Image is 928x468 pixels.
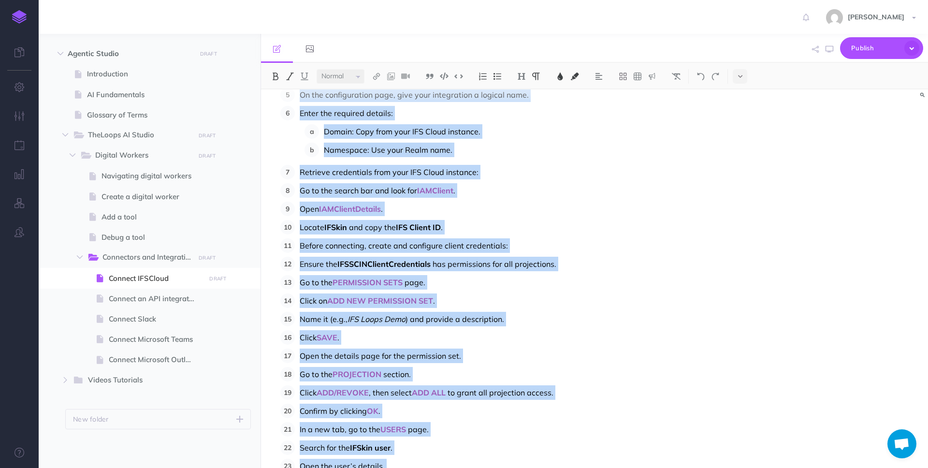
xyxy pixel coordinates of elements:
[369,388,412,397] span: , then select
[453,186,455,195] span: .
[448,388,553,397] span: to grant all projection access.
[300,73,309,80] img: Underline button
[433,259,556,269] span: has permissions for all projections.
[327,296,433,306] span: ADD NEW PERMISSION SET
[195,252,219,263] button: DRAFT
[433,296,435,306] span: .
[441,222,443,232] span: .
[372,73,381,80] img: Link button
[440,73,449,80] img: Code block button
[408,424,429,434] span: page.
[383,369,411,379] span: section.
[199,153,216,159] small: DRAFT
[300,296,327,306] span: Click on
[300,204,319,214] span: Open
[401,73,410,80] img: Add video button
[300,369,333,379] span: Go to the
[65,409,251,429] button: New folder
[199,255,216,261] small: DRAFT
[109,313,203,325] span: Connect Slack
[73,414,109,424] p: New folder
[367,406,378,416] span: OK
[300,222,324,232] span: Locate
[300,90,529,100] span: On the configuration page, give your integration a logical name.
[406,314,504,324] span: ) and provide a description.
[570,73,579,80] img: Text background color button
[300,388,317,397] span: Click
[109,273,203,284] span: Connect IFSCloud
[319,204,381,214] span: IAMClientDetails
[101,232,203,243] span: Debug a tool
[200,51,217,57] small: DRAFT
[88,374,188,387] span: Videos Tutorials
[378,406,380,416] span: .
[633,73,642,80] img: Create table button
[380,424,406,434] span: USERS
[101,170,203,182] span: Navigating digital workers
[887,429,916,458] div: Open chat
[348,314,406,324] span: IFS Loops Demo
[333,369,381,379] span: PROJECTION
[532,73,540,80] img: Paragraph button
[317,333,337,342] span: SAVE
[109,293,203,305] span: Connect an API integration
[300,443,350,453] span: Search for the
[87,109,203,121] span: Glossary of Terms
[840,37,923,59] button: Publish
[209,276,226,282] small: DRAFT
[417,186,453,195] span: IAMClient
[68,48,190,59] span: Agentic Studio
[594,73,603,80] img: Alignment dropdown menu button
[300,167,478,177] span: Retrieve credentials from your IFS Cloud instance:
[87,89,203,101] span: AI Fundamentals
[317,388,369,397] span: ADD/REVOKE
[195,130,219,141] button: DRAFT
[381,204,383,214] span: .
[109,354,203,366] span: Connect Microsoft Outlook
[300,241,508,250] span: Before connecting, create and configure client credentials:
[405,278,425,287] span: page.
[826,9,843,26] img: 21e142feef428a111d1e80b1ac78ce4f.jpg
[95,149,188,162] span: Digital Workers
[425,73,434,80] img: Blockquote button
[648,73,656,80] img: Callout dropdown menu button
[300,406,367,416] span: Confirm by clicking
[396,222,441,232] span: IFS Client ID
[493,73,502,80] img: Unordered list button
[271,73,280,80] img: Bold button
[349,222,396,232] span: and copy the
[195,150,219,161] button: DRAFT
[101,191,203,203] span: Create a digital worker
[300,278,333,287] span: Go to the
[300,314,348,324] span: Name it (e.g.,
[300,351,461,361] span: Open the details page for the permission set.
[454,73,463,80] img: Inline code button
[300,333,317,342] span: Click
[196,48,220,59] button: DRAFT
[300,424,380,434] span: In a new tab, go to the
[696,73,705,80] img: Undo
[300,259,337,269] span: Ensure the
[843,13,909,21] span: [PERSON_NAME]
[12,10,27,24] img: logo-mark.svg
[324,145,452,155] span: Namespace: Use your Realm name.
[851,41,899,56] span: Publish
[206,273,230,284] button: DRAFT
[102,251,201,264] span: Connectors and Integrations
[333,278,403,287] span: PERMISSION SETS
[300,186,417,195] span: Go to the search bar and look for
[324,127,480,136] span: Domain: Copy from your IFS Cloud instance.
[199,132,216,139] small: DRAFT
[711,73,720,80] img: Redo
[412,388,446,397] span: ADD ALL
[324,222,347,232] span: IFSkin
[300,108,393,118] span: Enter the required details:
[517,73,526,80] img: Headings dropdown button
[387,73,395,80] img: Add image button
[672,73,681,80] img: Clear styles button
[556,73,565,80] img: Text color button
[391,443,392,453] span: .
[87,68,203,80] span: Introduction
[350,443,391,453] span: IFSkin user
[337,259,431,269] span: IFSSCINClientCredentials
